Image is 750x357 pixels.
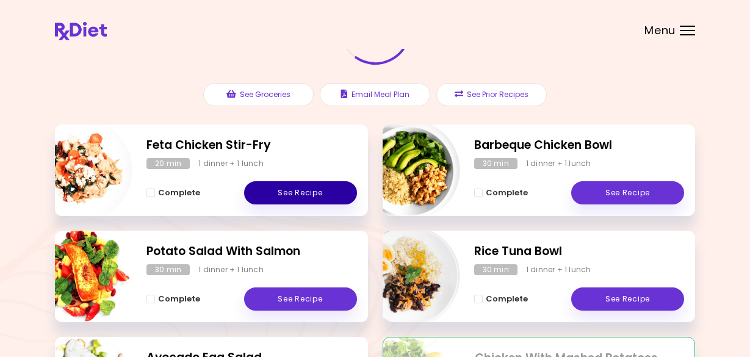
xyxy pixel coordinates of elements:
span: Complete [158,294,200,304]
div: 30 min [474,158,517,169]
div: 1 dinner + 1 lunch [526,158,591,169]
div: 20 min [146,158,190,169]
h2: Potato Salad With Salmon [146,243,357,261]
div: 30 min [474,264,517,275]
button: See Prior Recipes [436,83,547,106]
div: 30 min [146,264,190,275]
button: Complete - Feta Chicken Stir-Fry [146,186,200,200]
span: Complete [486,188,528,198]
div: 1 dinner + 1 lunch [198,264,264,275]
a: See Recipe - Feta Chicken Stir-Fry [244,181,357,204]
img: Info - Potato Salad With Salmon [31,226,132,327]
span: Menu [644,25,676,36]
a: See Recipe - Potato Salad With Salmon [244,287,357,311]
span: Complete [486,294,528,304]
button: Email Meal Plan [320,83,430,106]
h2: Feta Chicken Stir-Fry [146,137,357,154]
button: See Groceries [203,83,314,106]
button: Complete - Rice Tuna Bowl [474,292,528,306]
button: Complete - Barbeque Chicken Bowl [474,186,528,200]
a: See Recipe - Rice Tuna Bowl [571,287,684,311]
h2: Rice Tuna Bowl [474,243,685,261]
span: Complete [158,188,200,198]
h2: Barbeque Chicken Bowl [474,137,685,154]
img: Info - Feta Chicken Stir-Fry [31,120,132,221]
a: See Recipe - Barbeque Chicken Bowl [571,181,684,204]
img: Info - Rice Tuna Bowl [359,226,460,327]
div: 1 dinner + 1 lunch [198,158,264,169]
button: Complete - Potato Salad With Salmon [146,292,200,306]
div: 1 dinner + 1 lunch [526,264,591,275]
img: Info - Barbeque Chicken Bowl [359,120,460,221]
img: RxDiet [55,22,107,40]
